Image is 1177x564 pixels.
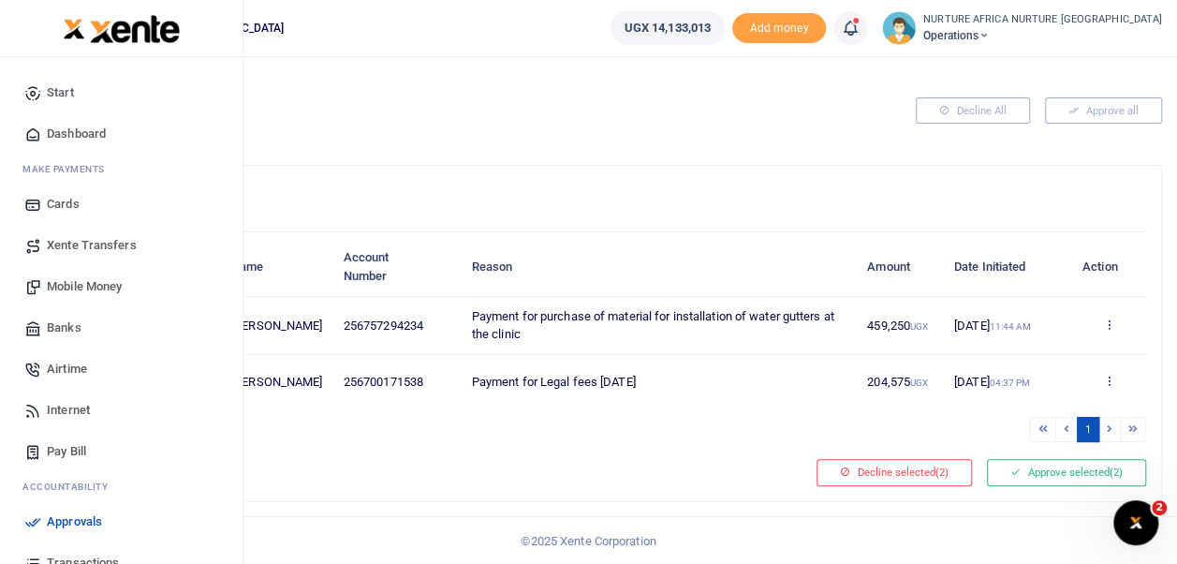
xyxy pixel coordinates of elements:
li: Toup your wallet [732,13,826,44]
a: Xente Transfers [15,225,228,266]
span: countability [37,480,108,494]
a: Dashboard [15,113,228,155]
a: Airtime [15,349,228,390]
span: Add money [732,13,826,44]
span: ake Payments [32,162,105,176]
td: 459,250 [857,297,944,355]
iframe: Intercom live chat [1113,500,1158,545]
img: profile-user [882,11,916,45]
small: UGX [910,321,928,332]
th: Action: activate to sort column ascending [1071,238,1146,296]
a: Cards [15,184,228,225]
td: Payment for Legal fees [DATE] [462,355,857,409]
td: Payment for purchase of material for installation of water gutters at the clinic [462,297,857,355]
th: Reason: activate to sort column ascending [462,238,857,296]
span: UGX 14,133,013 [625,19,711,37]
span: Approvals [47,512,102,531]
a: UGX 14,133,013 [611,11,725,45]
span: Xente Transfers [47,236,137,255]
span: (2) [935,466,949,479]
td: 256700171538 [333,355,462,409]
a: Start [15,72,228,113]
span: Operations [923,27,1162,44]
span: Internet [47,401,90,420]
div: Showing 1 to 2 of 2 entries [87,415,610,444]
button: Approve selected(2) [987,459,1146,485]
span: Dashboard [47,125,106,143]
li: Ac [15,472,228,501]
td: [PERSON_NAME] [221,297,333,355]
small: NURTURE AFRICA NURTURE [GEOGRAPHIC_DATA] [923,12,1162,28]
a: Approvals [15,501,228,542]
li: M [15,155,228,184]
span: Start [47,83,74,102]
span: Pay Bill [47,442,86,461]
small: UGX [910,378,928,388]
a: 1 [1077,417,1099,442]
button: Decline selected(2) [817,459,972,485]
a: Banks [15,307,228,349]
th: Amount: activate to sort column ascending [857,238,944,296]
li: Wallet ballance [603,11,732,45]
a: Mobile Money [15,266,228,307]
a: Add money [732,20,826,34]
th: Name: activate to sort column ascending [221,238,333,296]
span: Mobile Money [47,277,122,296]
img: logo-small [63,18,85,40]
td: [DATE] [944,355,1071,409]
td: 204,575 [857,355,944,409]
a: Internet [15,390,228,431]
a: profile-user NURTURE AFRICA NURTURE [GEOGRAPHIC_DATA] Operations [882,11,1162,45]
small: 04:37 PM [990,378,1031,388]
span: (2) [1110,466,1123,479]
th: Date Initiated: activate to sort column ascending [944,238,1071,296]
a: Back to categories [66,109,793,141]
a: Pay Bill [15,431,228,472]
img: logo-large [90,15,181,43]
th: Account Number: activate to sort column ascending [333,238,462,296]
td: 256757294234 [333,297,462,355]
span: Airtime [47,360,87,378]
td: [DATE] [944,297,1071,355]
a: logo-small logo-large logo-large [63,21,181,35]
small: 11:44 AM [990,321,1032,332]
td: [PERSON_NAME] [221,355,333,409]
span: Banks [47,319,81,337]
h4: Mobile Money [87,181,1146,201]
span: Cards [47,195,80,214]
span: 2 [1152,500,1167,515]
h4: Pending your approval [71,81,793,101]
